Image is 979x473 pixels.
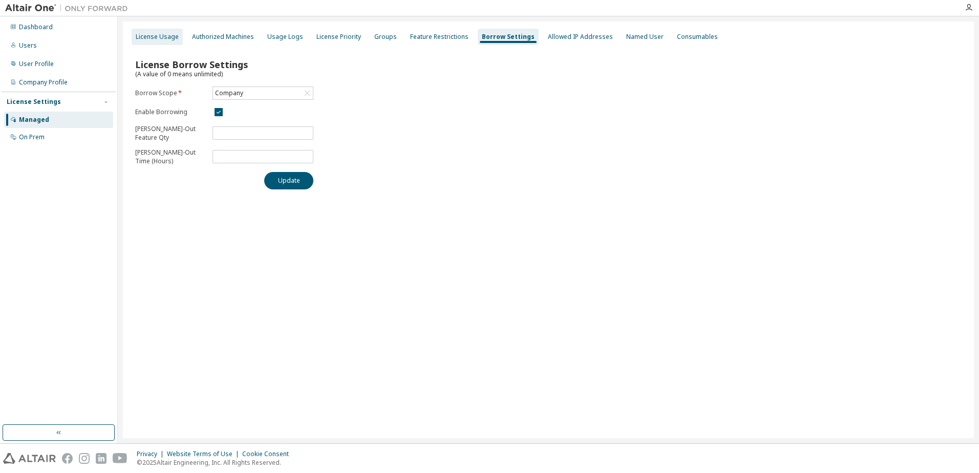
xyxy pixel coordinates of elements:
[677,33,718,41] div: Consumables
[5,3,133,13] img: Altair One
[264,172,313,189] button: Update
[135,70,223,78] span: (A value of 0 means unlimited)
[135,108,206,116] label: Enable Borrowing
[136,33,179,41] div: License Usage
[113,453,127,464] img: youtube.svg
[316,33,361,41] div: License Priority
[192,33,254,41] div: Authorized Machines
[135,124,206,142] p: [PERSON_NAME]-Out Feature Qty
[62,453,73,464] img: facebook.svg
[213,87,313,99] div: Company
[548,33,613,41] div: Allowed IP Addresses
[374,33,397,41] div: Groups
[137,458,295,467] p: © 2025 Altair Engineering, Inc. All Rights Reserved.
[19,133,45,141] div: On Prem
[19,78,68,87] div: Company Profile
[96,453,107,464] img: linkedin.svg
[626,33,664,41] div: Named User
[19,116,49,124] div: Managed
[137,450,167,458] div: Privacy
[135,148,206,165] p: [PERSON_NAME]-Out Time (Hours)
[267,33,303,41] div: Usage Logs
[19,60,54,68] div: User Profile
[135,89,206,97] label: Borrow Scope
[167,450,242,458] div: Website Terms of Use
[482,33,535,41] div: Borrow Settings
[79,453,90,464] img: instagram.svg
[242,450,295,458] div: Cookie Consent
[135,58,248,71] span: License Borrow Settings
[410,33,469,41] div: Feature Restrictions
[7,98,61,106] div: License Settings
[3,453,56,464] img: altair_logo.svg
[19,41,37,50] div: Users
[19,23,53,31] div: Dashboard
[214,88,245,99] div: Company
